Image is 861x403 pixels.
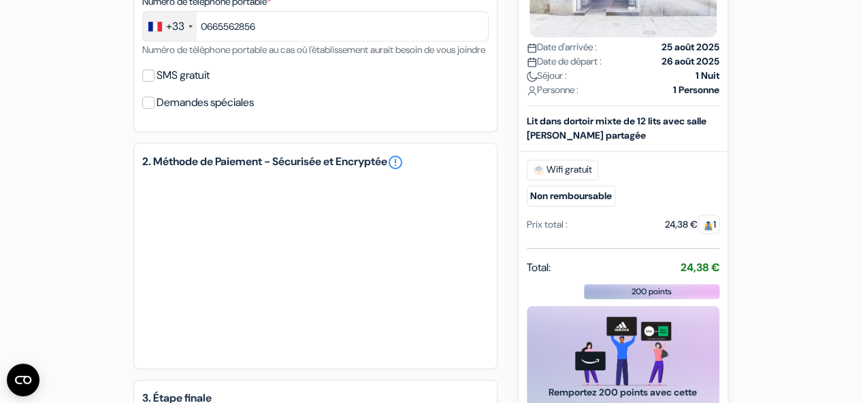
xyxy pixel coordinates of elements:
[527,160,598,180] span: Wifi gratuit
[527,57,537,67] img: calendar.svg
[527,71,537,82] img: moon.svg
[632,285,672,298] span: 200 points
[142,43,485,56] small: Numéro de téléphone portable au cas où l'établissement aurait besoin de vous joindre
[387,154,404,171] a: error_outline
[527,54,602,69] span: Date de départ :
[698,215,719,234] span: 1
[575,317,671,385] img: gift_card_hero_new.png
[527,260,551,276] span: Total:
[527,43,537,53] img: calendar.svg
[681,260,719,275] strong: 24,38 €
[143,12,197,41] div: France: +33
[527,69,567,83] span: Séjour :
[527,115,706,141] b: Lit dans dortoir mixte de 12 lits avec salle [PERSON_NAME] partagée
[142,154,489,171] h5: 2. Méthode de Paiement - Sécurisée et Encryptée
[142,11,489,41] input: 6 12 34 56 78
[157,93,254,112] label: Demandes spéciales
[527,186,615,207] small: Non remboursable
[662,54,719,69] strong: 26 août 2025
[156,190,475,344] iframe: Cadre de saisie sécurisé pour le paiement
[703,220,713,230] img: guest.svg
[696,69,719,83] strong: 1 Nuit
[533,164,544,175] img: free_wifi.svg
[7,364,39,396] button: Ouvrir le widget CMP
[157,66,210,85] label: SMS gratuit
[166,18,184,35] div: +33
[527,40,597,54] span: Date d'arrivée :
[665,217,719,232] div: 24,38 €
[527,86,537,96] img: user_icon.svg
[662,40,719,54] strong: 25 août 2025
[673,83,719,97] strong: 1 Personne
[527,217,568,232] div: Prix total :
[527,83,579,97] span: Personne :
